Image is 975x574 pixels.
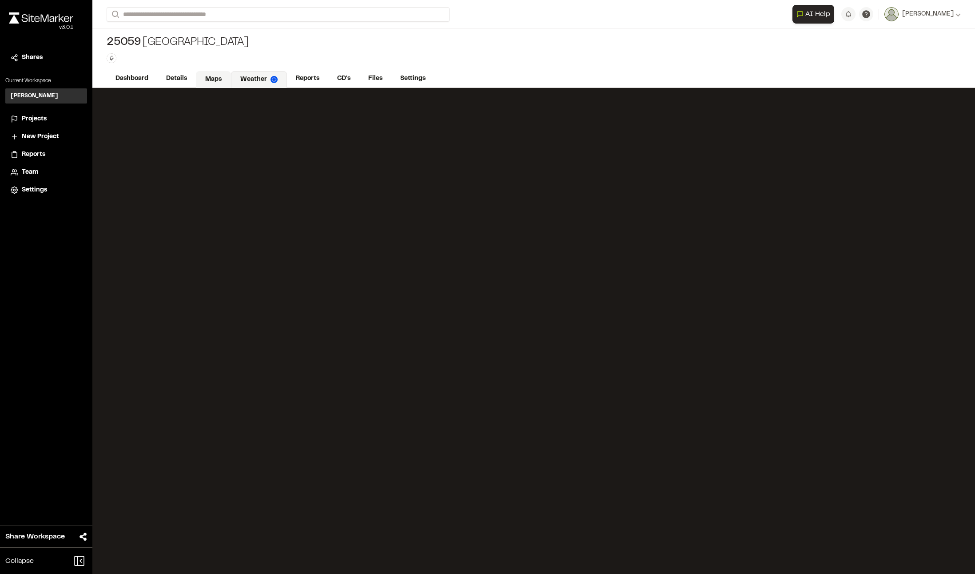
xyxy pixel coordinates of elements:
a: Reports [11,150,82,159]
button: Search [107,7,123,22]
a: Weather [231,71,287,88]
span: Shares [22,53,43,63]
div: [GEOGRAPHIC_DATA] [107,36,249,50]
button: [PERSON_NAME] [884,7,961,21]
a: Shares [11,53,82,63]
span: Reports [22,150,45,159]
a: Reports [287,70,328,87]
span: Collapse [5,556,34,566]
p: Current Workspace [5,77,87,85]
a: Settings [11,185,82,195]
a: Settings [391,70,434,87]
img: precipai.png [271,76,278,83]
button: Edit Tags [107,53,116,63]
span: Share Workspace [5,531,65,542]
span: [PERSON_NAME] [902,9,954,19]
span: 25059 [107,36,141,50]
div: Open AI Assistant [792,5,838,24]
a: Projects [11,114,82,124]
h3: [PERSON_NAME] [11,92,58,100]
span: Projects [22,114,47,124]
a: CD's [328,70,359,87]
span: Team [22,167,38,177]
span: New Project [22,132,59,142]
img: User [884,7,899,21]
a: Dashboard [107,70,157,87]
a: Maps [196,71,231,88]
a: Details [157,70,196,87]
a: Files [359,70,391,87]
button: Open AI Assistant [792,5,834,24]
span: AI Help [805,9,830,20]
a: New Project [11,132,82,142]
a: Team [11,167,82,177]
div: Oh geez...please don't... [9,24,73,32]
span: Settings [22,185,47,195]
img: rebrand.png [9,12,73,24]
